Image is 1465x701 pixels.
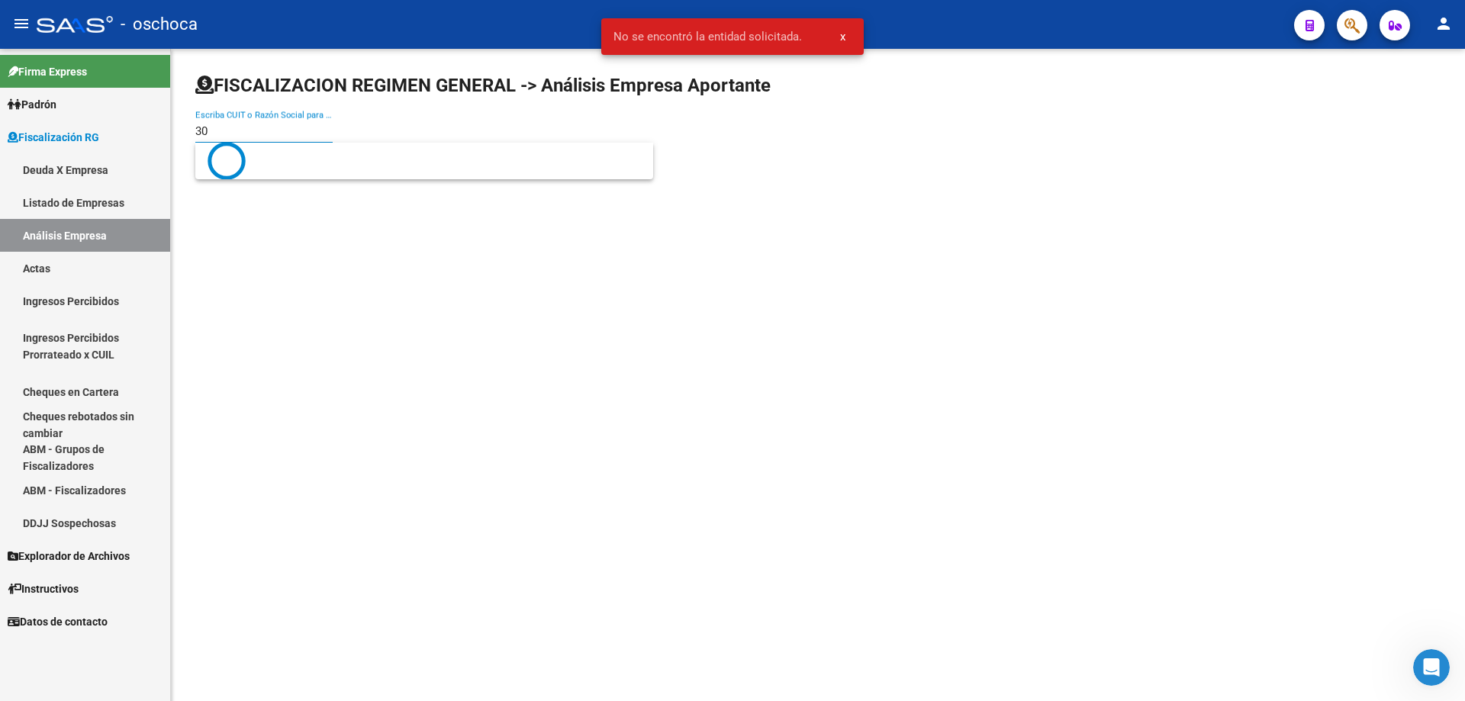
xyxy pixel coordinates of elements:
span: Firma Express [8,63,87,80]
span: Padrón [8,96,56,113]
h1: FISCALIZACION REGIMEN GENERAL -> Análisis Empresa Aportante [195,73,771,98]
mat-icon: person [1434,14,1453,33]
span: Fiscalización RG [8,129,99,146]
span: Datos de contacto [8,613,108,630]
span: Explorador de Archivos [8,548,130,564]
span: Instructivos [8,580,79,597]
span: x [840,30,845,43]
button: x [828,23,858,50]
mat-icon: menu [12,14,31,33]
span: No se encontró la entidad solicitada. [613,29,802,44]
iframe: Intercom live chat [1413,649,1450,686]
span: - oschoca [121,8,198,41]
